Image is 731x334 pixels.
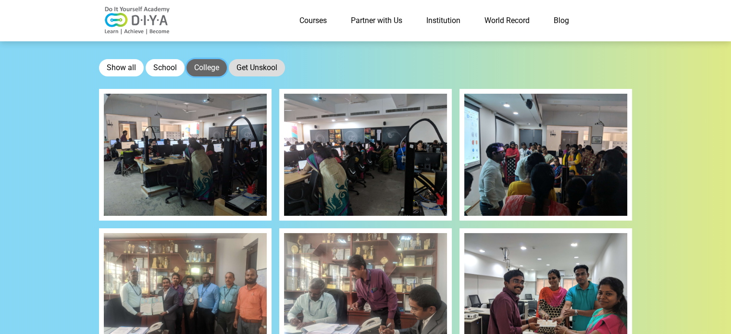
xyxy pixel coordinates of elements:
[542,11,581,30] a: Blog
[186,59,227,76] button: College
[146,59,185,76] button: School
[229,59,285,76] button: Get Unskool
[339,11,414,30] a: Partner with Us
[472,11,542,30] a: World Record
[99,6,176,35] img: logo-v2.png
[414,11,472,30] a: Institution
[99,59,144,76] button: Show all
[581,11,632,30] a: Contact Us
[287,11,339,30] a: Courses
